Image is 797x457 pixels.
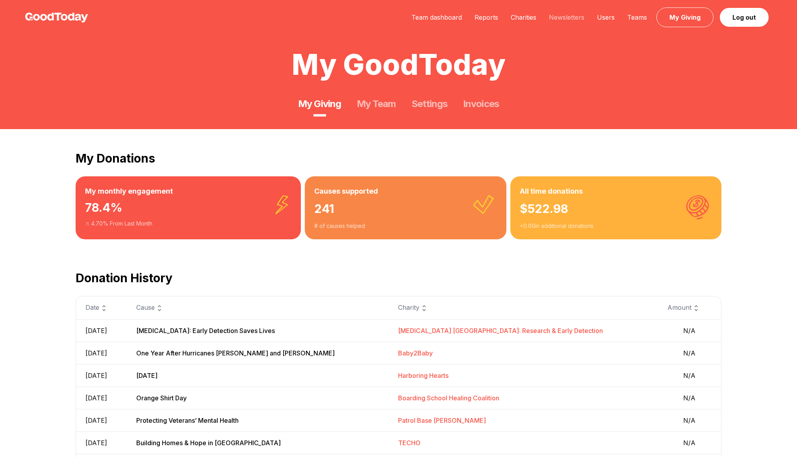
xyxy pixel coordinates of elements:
[136,303,379,313] div: Cause
[76,364,127,387] td: [DATE]
[468,13,504,21] a: Reports
[398,372,449,379] span: Harboring Hearts
[76,387,127,409] td: [DATE]
[398,349,433,357] span: Baby2Baby
[463,98,499,110] a: Invoices
[656,7,714,27] a: My Giving
[667,371,712,380] span: N/A
[85,303,117,313] div: Date
[504,13,543,21] a: Charities
[398,394,499,402] span: Boarding School Healing Coalition
[76,431,127,454] td: [DATE]
[621,13,653,21] a: Teams
[314,186,497,197] h3: Causes supported
[543,13,591,21] a: Newsletters
[398,327,603,335] span: [MEDICAL_DATA] [GEOGRAPHIC_DATA]: Research & Early Detection
[411,98,447,110] a: Settings
[314,197,497,222] div: 241
[398,416,486,424] span: Patrol Base [PERSON_NAME]
[520,197,712,222] div: $ 522.98
[298,98,341,110] a: My Giving
[667,438,712,448] span: N/A
[591,13,621,21] a: Users
[136,439,281,447] span: Building Homes & Hope in [GEOGRAPHIC_DATA]
[398,303,649,313] div: Charity
[76,342,127,364] td: [DATE]
[136,416,239,424] span: Protecting Veterans’ Mental Health
[720,8,769,27] a: Log out
[520,186,712,197] h3: All time donations
[85,186,291,197] h3: My monthly engagement
[667,303,712,313] div: Amount
[398,439,421,447] span: TECHO
[76,151,721,165] h2: My Donations
[314,222,497,230] div: # of causes helped
[25,13,88,22] img: GoodToday
[76,271,721,285] h2: Donation History
[76,319,127,342] td: [DATE]
[667,393,712,403] span: N/A
[520,222,712,230] div: + 0.00 in additional donations
[357,98,396,110] a: My Team
[85,197,291,220] div: 78.4 %
[405,13,468,21] a: Team dashboard
[667,326,712,335] span: N/A
[85,220,291,228] div: 4.70 % From Last Month
[136,327,275,335] span: [MEDICAL_DATA]: Early Detection Saves Lives
[136,394,187,402] span: Orange Shirt Day
[136,349,335,357] span: One Year After Hurricanes [PERSON_NAME] and [PERSON_NAME]
[136,372,158,379] span: [DATE]
[76,409,127,431] td: [DATE]
[667,348,712,358] span: N/A
[667,416,712,425] span: N/A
